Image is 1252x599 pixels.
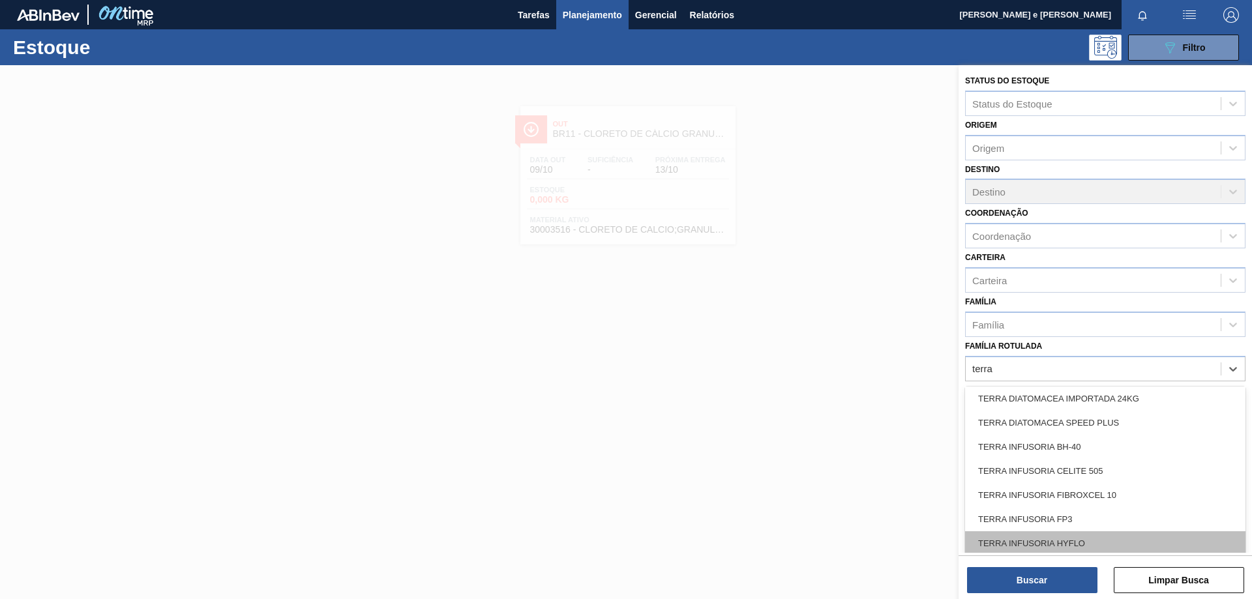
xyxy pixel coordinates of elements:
[965,387,1245,411] div: TERRA DIATOMACEA IMPORTADA 24KG
[1183,42,1206,53] span: Filtro
[965,531,1245,555] div: TERRA INFUSORIA HYFLO
[965,459,1245,483] div: TERRA INFUSORIA CELITE 505
[965,121,997,130] label: Origem
[518,7,550,23] span: Tarefas
[635,7,677,23] span: Gerencial
[972,98,1052,109] div: Status do Estoque
[972,142,1004,153] div: Origem
[972,231,1031,242] div: Coordenação
[965,253,1006,262] label: Carteira
[563,7,622,23] span: Planejamento
[690,7,734,23] span: Relatórios
[965,165,1000,174] label: Destino
[965,386,1030,395] label: Material ativo
[965,435,1245,459] div: TERRA INFUSORIA BH-40
[13,40,208,55] h1: Estoque
[1089,35,1122,61] div: Pogramando: nenhum usuário selecionado
[1223,7,1239,23] img: Logout
[965,342,1042,351] label: Família Rotulada
[965,483,1245,507] div: TERRA INFUSORIA FIBROXCEL 10
[972,274,1007,285] div: Carteira
[965,297,996,306] label: Família
[1122,6,1163,24] button: Notificações
[965,76,1049,85] label: Status do Estoque
[965,209,1028,218] label: Coordenação
[965,411,1245,435] div: TERRA DIATOMACEA SPEED PLUS
[17,9,80,21] img: TNhmsLtSVTkK8tSr43FrP2fwEKptu5GPRR3wAAAABJRU5ErkJggg==
[1182,7,1197,23] img: userActions
[1128,35,1239,61] button: Filtro
[972,319,1004,330] div: Família
[965,507,1245,531] div: TERRA INFUSORIA FP3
